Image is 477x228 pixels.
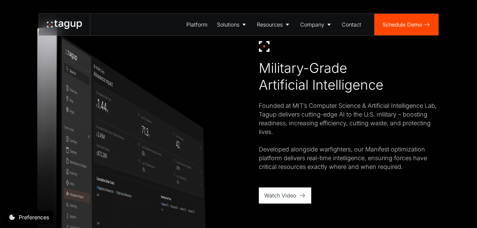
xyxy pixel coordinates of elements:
div: Contact [342,20,361,29]
div: Resources [257,20,283,29]
a: Solutions [212,14,252,35]
a: Schedule Demo [374,14,438,35]
div: Preferences [19,213,49,221]
a: Company [295,14,337,35]
div: Platform [186,20,207,29]
div: Founded at MIT’s Computer Science & Artificial Intelligence Lab, Tagup delivers cutting-edge AI t... [259,101,440,172]
a: Resources [252,14,295,35]
div: Solutions [217,20,239,29]
div: Company [300,20,324,29]
div: Military-Grade Artificial Intelligence [259,60,383,93]
div: Schedule Demo [382,20,422,29]
div: Watch Video [264,191,296,199]
a: Contact [337,14,366,35]
a: Platform [182,14,212,35]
